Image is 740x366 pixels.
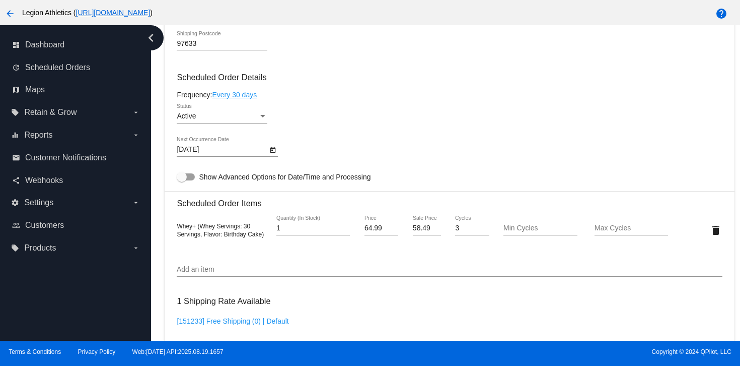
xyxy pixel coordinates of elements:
i: local_offer [11,108,19,116]
i: arrow_drop_down [132,108,140,116]
mat-icon: arrow_back [4,8,16,20]
span: Scheduled Orders [25,63,90,72]
i: people_outline [12,221,20,229]
span: Customers [25,221,64,230]
i: arrow_drop_down [132,199,140,207]
i: arrow_drop_down [132,244,140,252]
a: [URL][DOMAIN_NAME] [76,9,151,17]
span: Show Advanced Options for Date/Time and Processing [199,172,371,182]
span: Dashboard [25,40,64,49]
i: chevron_left [143,30,159,46]
i: map [12,86,20,94]
span: Settings [24,198,53,207]
a: email Customer Notifications [12,150,140,166]
div: Frequency: [177,91,722,99]
h3: Scheduled Order Details [177,73,722,82]
a: update Scheduled Orders [12,59,140,76]
span: Retain & Grow [24,108,77,117]
a: Privacy Policy [78,348,116,355]
i: arrow_drop_down [132,131,140,139]
span: Active [177,112,196,120]
span: Maps [25,85,45,94]
a: [151233] Free Shipping (0) | Default [177,317,288,325]
span: Legion Athletics ( ) [22,9,153,17]
span: Reports [24,131,52,140]
input: Min Cycles [503,224,577,232]
i: dashboard [12,41,20,49]
mat-select: Status [177,112,267,120]
input: Next Occurrence Date [177,146,267,154]
a: Web:[DATE] API:2025.08.19.1657 [132,348,224,355]
input: Shipping Postcode [177,40,267,48]
a: people_outline Customers [12,217,140,233]
i: local_offer [11,244,19,252]
input: Price [364,224,398,232]
input: Sale Price [413,224,441,232]
input: Add an item [177,266,722,274]
mat-icon: help [715,8,727,20]
a: Every 30 days [212,91,257,99]
button: Open calendar [267,144,278,155]
i: settings [11,199,19,207]
i: email [12,154,20,162]
input: Max Cycles [595,224,668,232]
i: equalizer [11,131,19,139]
input: Cycles [455,224,489,232]
h3: Scheduled Order Items [177,191,722,208]
a: share Webhooks [12,172,140,189]
i: share [12,176,20,185]
input: Quantity (In Stock) [276,224,350,232]
span: Whey+ (Whey Servings: 30 Servings, Flavor: Birthday Cake) [177,223,264,238]
h3: 1 Shipping Rate Available [177,290,270,312]
a: Terms & Conditions [9,348,61,355]
i: update [12,64,20,72]
mat-icon: delete [710,224,722,236]
span: Products [24,243,56,253]
a: map Maps [12,82,140,98]
span: Customer Notifications [25,153,106,162]
span: Copyright © 2024 QPilot, LLC [379,348,731,355]
span: Webhooks [25,176,63,185]
a: dashboard Dashboard [12,37,140,53]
